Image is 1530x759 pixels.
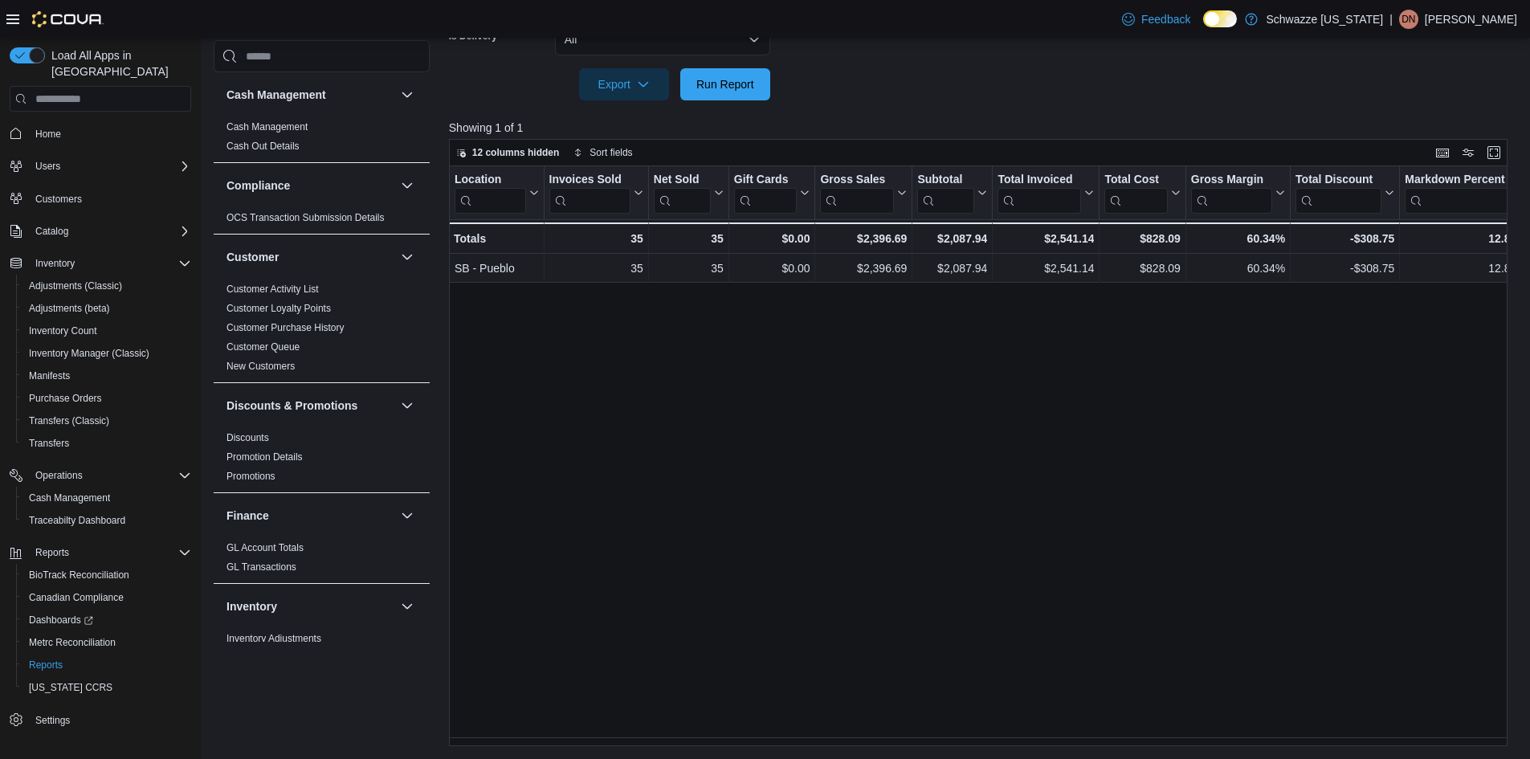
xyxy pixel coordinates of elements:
[549,173,630,214] div: Invoices Sold
[35,469,83,482] span: Operations
[16,676,198,699] button: [US_STATE] CCRS
[29,324,97,337] span: Inventory Count
[22,389,191,408] span: Purchase Orders
[22,321,104,341] a: Inventory Count
[226,249,394,265] button: Customer
[680,68,770,100] button: Run Report
[29,414,109,427] span: Transfers (Classic)
[579,68,669,100] button: Export
[226,541,304,554] span: GL Account Totals
[549,173,643,214] button: Invoices Sold
[22,344,156,363] a: Inventory Manager (Classic)
[226,361,295,372] a: New Customers
[226,121,308,133] a: Cash Management
[29,392,102,405] span: Purchase Orders
[35,257,75,270] span: Inventory
[22,299,116,318] a: Adjustments (beta)
[29,466,191,485] span: Operations
[450,143,566,162] button: 12 columns hidden
[29,710,191,730] span: Settings
[16,275,198,297] button: Adjustments (Classic)
[1459,143,1478,162] button: Display options
[226,633,321,644] a: Inventory Adjustments
[1389,10,1393,29] p: |
[454,229,539,248] div: Totals
[22,610,191,630] span: Dashboards
[455,173,539,214] button: Location
[35,546,69,559] span: Reports
[29,711,76,730] a: Settings
[29,369,70,382] span: Manifests
[29,124,67,144] a: Home
[29,123,191,143] span: Home
[549,229,643,248] div: 35
[1191,259,1285,278] div: 60.34%
[16,509,198,532] button: Traceabilty Dashboard
[35,160,60,173] span: Users
[1295,173,1381,188] div: Total Discount
[16,609,198,631] a: Dashboards
[1191,173,1272,188] div: Gross Margin
[917,259,987,278] div: $2,087.94
[1203,27,1204,28] span: Dark Mode
[820,259,907,278] div: $2,396.69
[3,252,198,275] button: Inventory
[654,173,724,214] button: Net Sold
[998,259,1094,278] div: $2,541.14
[449,120,1519,136] p: Showing 1 of 1
[29,254,191,273] span: Inventory
[22,389,108,408] a: Purchase Orders
[567,143,639,162] button: Sort fields
[455,173,526,214] div: Location
[998,173,1081,214] div: Total Invoiced
[214,280,430,382] div: Customer
[3,155,198,178] button: Users
[226,284,319,295] a: Customer Activity List
[1401,10,1415,29] span: DN
[1405,259,1526,278] div: 12.88%
[22,610,100,630] a: Dashboards
[226,451,303,463] a: Promotion Details
[29,569,129,581] span: BioTrack Reconciliation
[226,120,308,133] span: Cash Management
[3,541,198,564] button: Reports
[29,492,110,504] span: Cash Management
[590,146,632,159] span: Sort fields
[820,229,907,248] div: $2,396.69
[1295,173,1381,214] div: Total Discount
[226,542,304,553] a: GL Account Totals
[226,341,300,353] span: Customer Queue
[549,173,630,188] div: Invoices Sold
[1191,229,1285,248] div: 60.34%
[549,259,643,278] div: 35
[35,225,68,238] span: Catalog
[22,344,191,363] span: Inventory Manager (Classic)
[1295,173,1394,214] button: Total Discount
[3,220,198,243] button: Catalog
[1104,173,1167,214] div: Total Cost
[226,302,331,315] span: Customer Loyalty Points
[214,117,430,162] div: Cash Management
[398,506,417,525] button: Finance
[226,321,345,334] span: Customer Purchase History
[226,508,269,524] h3: Finance
[22,276,129,296] a: Adjustments (Classic)
[22,655,191,675] span: Reports
[398,597,417,616] button: Inventory
[22,488,191,508] span: Cash Management
[32,11,104,27] img: Cova
[226,303,331,314] a: Customer Loyalty Points
[22,321,191,341] span: Inventory Count
[29,222,75,241] button: Catalog
[226,598,277,614] h3: Inventory
[398,85,417,104] button: Cash Management
[226,249,279,265] h3: Customer
[22,434,191,453] span: Transfers
[29,514,125,527] span: Traceabilty Dashboard
[16,564,198,586] button: BioTrack Reconciliation
[22,678,191,697] span: Washington CCRS
[16,654,198,676] button: Reports
[29,466,89,485] button: Operations
[226,432,269,443] a: Discounts
[29,614,93,626] span: Dashboards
